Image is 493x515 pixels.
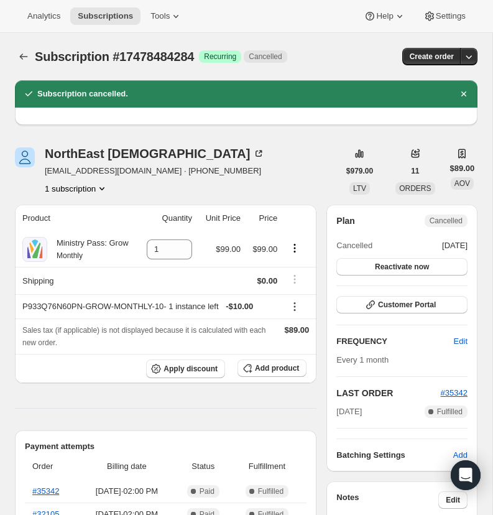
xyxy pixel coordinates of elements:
button: Tools [143,7,190,25]
span: Add [453,449,468,462]
span: ORDERS [399,184,431,193]
span: Fulfilled [258,486,283,496]
span: $99.00 [216,244,241,254]
span: Apply discount [164,364,218,374]
div: Open Intercom Messenger [451,460,481,490]
span: Cancelled [430,216,463,226]
span: Settings [436,11,466,21]
button: Add product [237,360,306,377]
img: product img [22,237,47,262]
button: Analytics [20,7,68,25]
span: $89.00 [450,162,475,175]
th: Price [244,205,281,232]
button: 11 [403,162,426,180]
small: Monthly [57,251,83,260]
span: Tools [150,11,170,21]
span: $89.00 [285,325,310,335]
span: Fulfillment [234,460,299,473]
button: Create order [402,48,461,65]
span: [DATE] · 02:00 PM [82,485,172,498]
span: Subscription #17478484284 [35,50,194,63]
span: AOV [454,179,470,188]
button: Add [446,445,475,465]
span: Customer Portal [378,300,436,310]
button: Reactivate now [336,258,468,276]
span: $99.00 [252,244,277,254]
h6: Batching Settings [336,449,453,462]
span: Fulfilled [437,407,463,417]
h2: FREQUENCY [336,335,453,348]
span: Edit [454,335,468,348]
h3: Notes [336,491,438,509]
span: Help [376,11,393,21]
th: Shipping [15,267,136,294]
span: NorthEast Church [15,147,35,167]
th: Product [15,205,136,232]
button: Subscriptions [15,48,32,65]
span: Subscriptions [78,11,133,21]
span: Sales tax (if applicable) is not displayed because it is calculated with each new order. [22,326,266,347]
span: Edit [446,495,460,505]
h2: LAST ORDER [336,387,440,399]
span: Status [179,460,227,473]
span: LTV [353,184,366,193]
span: $979.00 [346,166,373,176]
span: $0.00 [257,276,278,285]
button: Settings [416,7,473,25]
span: Billing date [82,460,172,473]
button: Customer Portal [336,296,468,313]
button: $979.00 [339,162,380,180]
span: Paid [200,486,214,496]
span: Analytics [27,11,60,21]
button: Dismiss notification [455,85,472,103]
button: #35342 [441,387,468,399]
span: [EMAIL_ADDRESS][DOMAIN_NAME] · [PHONE_NUMBER] [45,165,265,177]
button: Help [356,7,413,25]
h2: Payment attempts [25,440,306,453]
span: Every 1 month [336,355,389,364]
h2: Subscription cancelled. [37,88,128,100]
th: Quantity [136,205,196,232]
a: #35342 [441,388,468,397]
span: Cancelled [249,52,282,62]
span: [DATE] [442,239,468,252]
button: Edit [438,491,468,509]
span: - $10.00 [226,300,253,313]
span: Create order [410,52,454,62]
button: Product actions [285,241,305,255]
span: [DATE] [336,406,362,418]
span: Recurring [204,52,236,62]
div: Ministry Pass: Grow [47,237,129,262]
button: Shipping actions [285,272,305,286]
a: #35342 [32,486,59,496]
div: NorthEast [DEMOGRAPHIC_DATA] [45,147,265,160]
span: Cancelled [336,239,372,252]
button: Subscriptions [70,7,141,25]
div: P933Q76N60PN-GROW-MONTHLY-10 - 1 instance left [22,300,277,313]
th: Unit Price [196,205,244,232]
h2: Plan [336,215,355,227]
button: Edit [446,332,475,351]
span: Add product [255,363,299,373]
button: Product actions [45,182,108,195]
button: Apply discount [146,360,225,378]
span: Reactivate now [375,262,429,272]
span: 11 [411,166,419,176]
th: Order [25,453,78,480]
